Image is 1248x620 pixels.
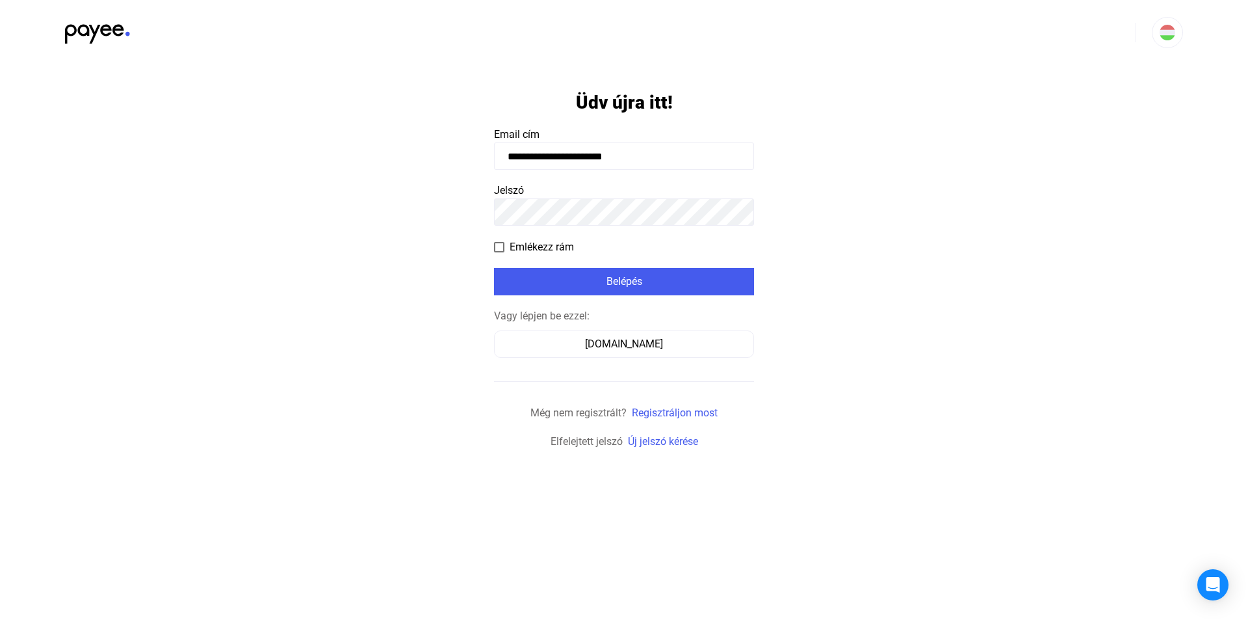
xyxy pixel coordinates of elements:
[494,128,539,141] span: Email cím
[1160,25,1175,40] img: HU
[494,338,754,350] a: [DOMAIN_NAME]
[628,435,698,448] a: Új jelszó kérése
[551,435,623,448] span: Elfelejtett jelszó
[494,268,754,295] button: Belépés
[499,336,749,352] div: [DOMAIN_NAME]
[530,407,627,419] span: Még nem regisztrált?
[510,239,574,255] span: Emlékezz rám
[576,91,673,114] h1: Üdv újra itt!
[494,330,754,358] button: [DOMAIN_NAME]
[494,308,754,324] div: Vagy lépjen be ezzel:
[1197,569,1228,600] div: Open Intercom Messenger
[498,274,750,290] div: Belépés
[65,17,130,44] img: black-payee-blue-dot.svg
[1152,17,1183,48] button: HU
[632,407,718,419] a: Regisztráljon most
[494,184,524,196] span: Jelszó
